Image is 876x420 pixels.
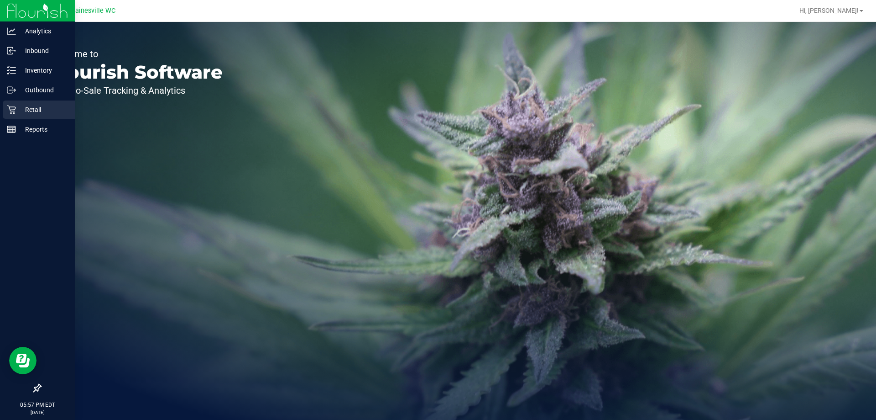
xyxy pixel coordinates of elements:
[71,7,115,15] span: Gainesville WC
[7,46,16,55] inline-svg: Inbound
[49,63,223,81] p: Flourish Software
[4,401,71,409] p: 05:57 PM EDT
[7,125,16,134] inline-svg: Reports
[7,27,16,36] inline-svg: Analytics
[7,105,16,114] inline-svg: Retail
[16,104,71,115] p: Retail
[4,409,71,416] p: [DATE]
[7,85,16,95] inline-svg: Outbound
[49,49,223,58] p: Welcome to
[7,66,16,75] inline-svg: Inventory
[9,347,36,374] iframe: Resource center
[16,45,71,56] p: Inbound
[16,85,71,96] p: Outbound
[16,65,71,76] p: Inventory
[16,124,71,135] p: Reports
[49,86,223,95] p: Seed-to-Sale Tracking & Analytics
[799,7,859,14] span: Hi, [PERSON_NAME]!
[16,26,71,37] p: Analytics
